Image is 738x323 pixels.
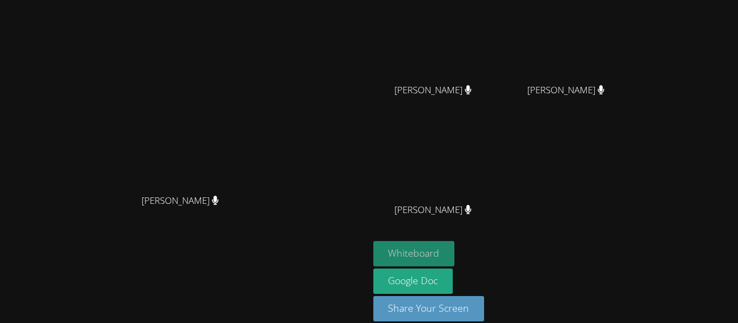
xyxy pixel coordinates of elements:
span: [PERSON_NAME] [394,202,472,218]
a: Google Doc [373,269,453,294]
span: [PERSON_NAME] [142,193,219,209]
span: [PERSON_NAME] [527,83,605,98]
span: [PERSON_NAME] [394,83,472,98]
button: Whiteboard [373,241,455,266]
button: Share Your Screen [373,296,485,321]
